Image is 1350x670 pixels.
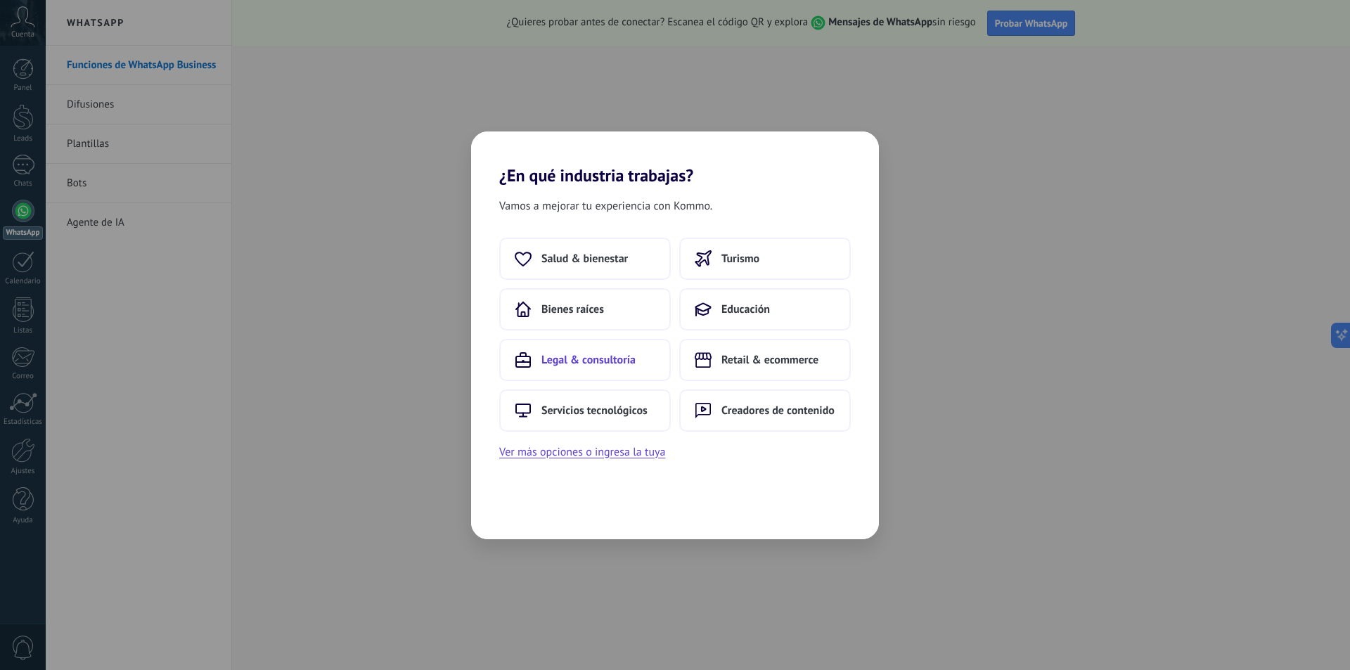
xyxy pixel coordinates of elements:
span: Bienes raíces [541,302,604,316]
button: Retail & ecommerce [679,339,851,381]
span: Turismo [721,252,759,266]
span: Legal & consultoría [541,353,636,367]
h2: ¿En qué industria trabajas? [471,131,879,186]
span: Educación [721,302,770,316]
span: Retail & ecommerce [721,353,818,367]
button: Servicios tecnológicos [499,389,671,432]
span: Creadores de contenido [721,404,835,418]
span: Vamos a mejorar tu experiencia con Kommo. [499,197,712,215]
button: Educación [679,288,851,330]
span: Servicios tecnológicos [541,404,648,418]
button: Salud & bienestar [499,238,671,280]
button: Legal & consultoría [499,339,671,381]
button: Bienes raíces [499,288,671,330]
button: Creadores de contenido [679,389,851,432]
button: Ver más opciones o ingresa la tuya [499,443,665,461]
button: Turismo [679,238,851,280]
span: Salud & bienestar [541,252,628,266]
